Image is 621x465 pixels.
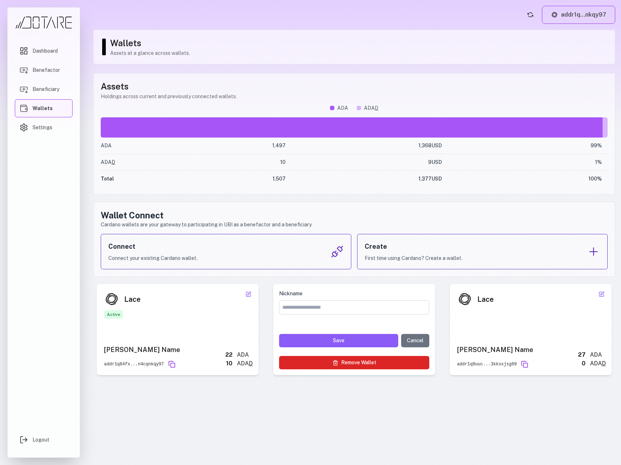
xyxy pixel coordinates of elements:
[587,245,600,258] img: Create
[110,49,608,57] p: Assets at a glance across wallets.
[249,360,253,367] span: D
[551,11,558,18] img: Lace logo
[32,436,49,443] span: Logout
[457,291,473,307] img: Lace
[279,334,398,347] button: Save
[101,209,608,221] h2: Wallet Connect
[521,361,528,368] button: Copy address
[542,6,615,24] button: addr1q...nkqy97
[590,351,604,359] div: ADA
[101,138,197,154] td: ADA
[442,171,608,187] td: 100 %
[108,242,197,252] h3: Connect
[32,86,59,93] span: Beneficiary
[365,242,463,252] h3: Create
[365,255,463,262] p: First time using Cardano? Create a wallet.
[112,159,115,165] span: D
[19,66,28,74] img: Benefactor
[32,124,52,131] span: Settings
[375,105,378,111] span: D
[442,154,608,171] td: 1 %
[401,334,429,347] button: Cancel
[590,359,604,368] span: ADA
[110,37,608,49] h1: Wallets
[244,290,253,299] button: Edit wallet
[124,294,140,304] div: Lace
[457,361,517,367] div: addr1q9uuc...3kksxjsg69
[19,104,28,113] img: Wallets
[225,351,233,359] div: 22
[582,359,586,368] div: 0
[101,171,197,187] td: Total
[168,361,175,368] button: Copy address
[578,351,586,359] div: 27
[101,221,608,228] p: Cardano wallets are your gateway to participating in UBI as a benefactor and a beneficiary
[32,105,53,112] span: Wallets
[197,154,286,171] td: 10
[364,105,378,111] span: ADA
[286,154,442,171] td: 9 USD
[104,291,120,307] img: Lace
[19,85,28,94] img: Beneficiary
[104,310,123,319] div: Active
[237,359,251,368] span: ADA
[477,294,494,304] div: Lace
[602,360,606,367] span: D
[457,345,533,355] div: [PERSON_NAME] Name
[279,356,429,369] button: Remove Wallet
[597,290,606,299] button: Edit wallet
[226,359,233,368] div: 10
[104,345,180,355] div: [PERSON_NAME] Name
[101,159,115,165] span: ADA
[286,138,442,154] td: 1,368 USD
[101,93,608,100] p: Holdings across current and previously connected wallets.
[32,47,58,55] span: Dashboard
[279,290,429,297] label: Nickname
[101,81,608,92] h1: Assets
[32,66,60,74] span: Benefactor
[104,361,164,367] div: addr1q84fx...n4cqnkqy97
[108,255,197,262] p: Connect your existing Cardano wallet.
[197,171,286,187] td: 1,507
[442,138,608,154] td: 99 %
[15,16,73,29] img: Dotare Logo
[237,351,251,359] div: ADA
[286,171,442,187] td: 1,377 USD
[525,9,536,21] button: Refresh account status
[331,245,344,258] img: Connect
[197,138,286,154] td: 1,497
[337,104,348,112] span: ADA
